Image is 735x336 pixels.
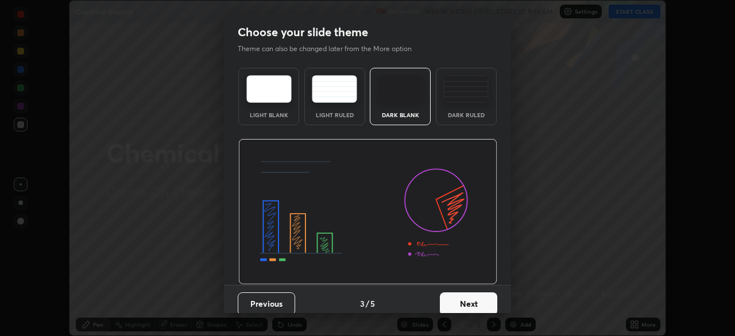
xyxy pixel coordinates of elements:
div: Dark Blank [377,112,423,118]
button: Next [440,292,497,315]
img: darkRuledTheme.de295e13.svg [443,75,489,103]
div: Light Blank [246,112,292,118]
img: darkTheme.f0cc69e5.svg [378,75,423,103]
img: lightRuledTheme.5fabf969.svg [312,75,357,103]
img: darkThemeBanner.d06ce4a2.svg [238,139,497,285]
img: lightTheme.e5ed3b09.svg [246,75,292,103]
h4: 5 [370,298,375,310]
h4: / [366,298,369,310]
div: Dark Ruled [443,112,489,118]
h2: Choose your slide theme [238,25,368,40]
div: Light Ruled [312,112,358,118]
h4: 3 [360,298,365,310]
button: Previous [238,292,295,315]
p: Theme can also be changed later from the More option [238,44,424,54]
